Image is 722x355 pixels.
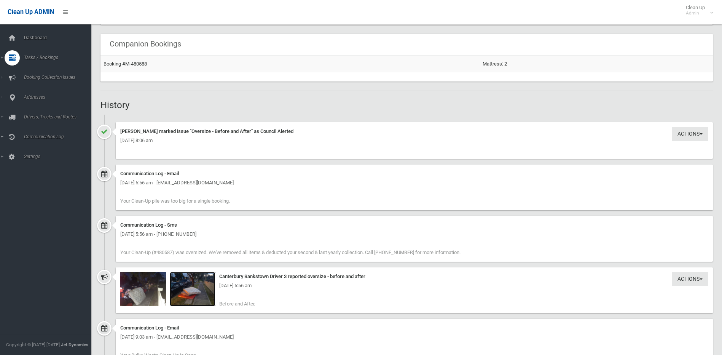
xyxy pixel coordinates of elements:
[22,114,97,120] span: Drivers, Trucks and Routes
[120,127,708,136] div: [PERSON_NAME] marked issue "Oversize - Before and After" as Council Alerted
[22,134,97,139] span: Communication Log
[120,272,708,281] div: Canterbury Bankstown Driver 3 reported oversize - before and after
[672,127,708,141] button: Actions
[22,94,97,100] span: Addresses
[22,55,97,60] span: Tasks / Bookings
[672,272,708,286] button: Actions
[22,35,97,40] span: Dashboard
[120,281,708,290] div: [DATE] 5:56 am
[219,301,255,307] span: Before and After,
[686,10,705,16] small: Admin
[100,37,190,51] header: Companion Bookings
[22,75,97,80] span: Booking Collection Issues
[104,61,147,67] a: Booking #M-480588
[120,221,708,230] div: Communication Log - Sms
[120,136,708,145] div: [DATE] 8:06 am
[120,198,230,204] span: Your Clean-Up pile was too big for a single booking.
[480,55,713,72] td: Mattress: 2
[22,154,97,159] span: Settings
[120,169,708,178] div: Communication Log - Email
[120,178,708,187] div: [DATE] 5:56 am - [EMAIL_ADDRESS][DOMAIN_NAME]
[8,8,54,16] span: Clean Up ADMIN
[100,100,713,110] h2: History
[120,323,708,333] div: Communication Log - Email
[120,230,708,239] div: [DATE] 5:56 am - [PHONE_NUMBER]
[682,5,712,16] span: Clean Up
[170,272,215,306] img: 2025-09-0205.55.343603686317070512285.jpg
[120,333,708,342] div: [DATE] 9:03 am - [EMAIL_ADDRESS][DOMAIN_NAME]
[120,272,166,306] img: 2025-09-0205.40.595577262919883557913.jpg
[120,249,461,255] span: Your Clean-Up (#480587) was oversized. We've removed all items & deducted your second & last year...
[61,342,88,347] strong: Jet Dynamics
[6,342,60,347] span: Copyright © [DATE]-[DATE]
